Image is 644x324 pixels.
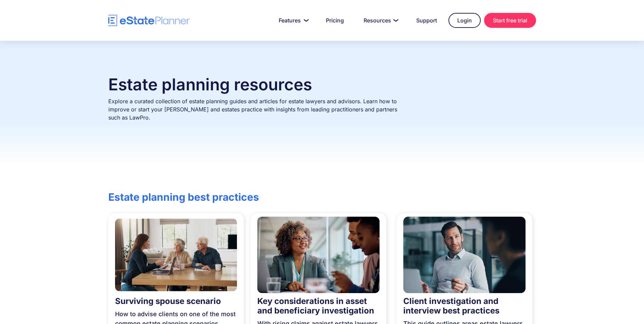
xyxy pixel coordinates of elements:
[108,97,408,130] p: Explore a curated collection of estate planning guides and articles for estate lawyers and adviso...
[448,13,481,28] a: Login
[271,14,314,27] a: Features
[108,15,190,26] a: home
[257,296,380,316] div: Key considerations in asset and beneficiary investigation
[403,296,526,316] div: Client investigation and interview best practices
[318,14,352,27] a: Pricing
[115,296,237,306] div: Surviving spouse scenario
[108,75,536,94] h1: Estate planning resources
[408,14,445,27] a: Support
[355,14,405,27] a: Resources
[484,13,536,28] a: Start free trial
[108,191,301,203] h2: Estate planning best practices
